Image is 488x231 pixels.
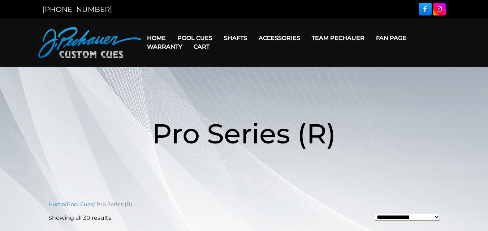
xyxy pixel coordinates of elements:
[172,29,218,47] a: Pool Cues
[253,29,306,47] a: Accessories
[218,29,253,47] a: Shafts
[306,29,370,47] a: Team Pechauer
[375,214,440,221] select: Shop order
[48,214,111,222] p: Showing all 30 results
[38,27,141,58] img: Pechauer Custom Cues
[48,200,440,208] nav: Breadcrumb
[43,5,112,14] a: [PHONE_NUMBER]
[141,37,188,56] a: Warranty
[188,37,215,56] a: Cart
[48,201,65,208] a: Home
[152,117,336,150] span: Pro Series (R)
[67,201,93,208] a: Pool Cues
[141,29,172,47] a: Home
[370,29,412,47] a: Fan Page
